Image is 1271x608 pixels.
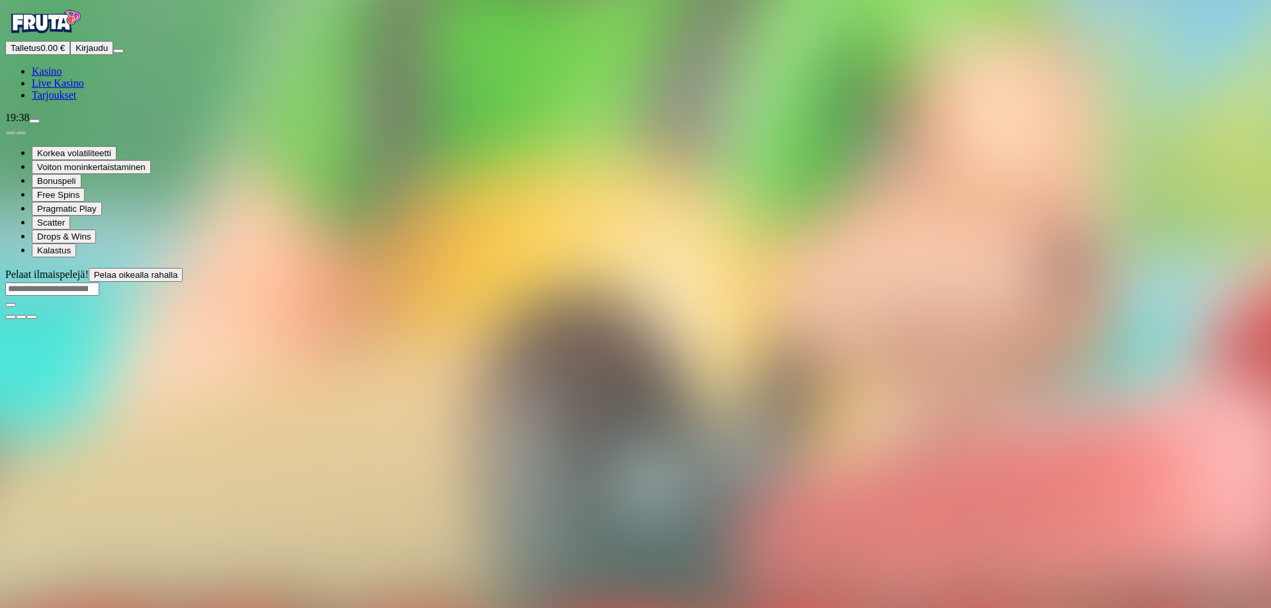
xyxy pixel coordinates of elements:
button: chevron-down icon [16,315,26,319]
button: Bonuspeli [32,174,81,188]
span: Scatter [37,218,65,228]
button: Kalastus [32,243,76,257]
button: Korkea volatiliteetti [32,146,117,160]
a: gift-inverted iconTarjoukset [32,89,76,101]
span: Pragmatic Play [37,204,97,214]
span: Kasino [32,65,62,77]
button: next slide [16,131,26,135]
span: Free Spins [37,190,79,200]
span: Talletus [11,43,40,53]
button: Talletusplus icon0.00 € [5,41,70,55]
a: Fruta [5,29,85,40]
button: Pragmatic Play [32,202,102,216]
span: Drops & Wins [37,232,91,241]
button: live-chat [29,119,40,123]
button: Kirjaudu [70,41,113,55]
div: Pelaat ilmaispelejä! [5,268,1266,282]
span: Kalastus [37,245,71,255]
button: fullscreen icon [26,315,37,319]
button: Free Spins [32,188,85,202]
button: menu [113,49,124,53]
button: Scatter [32,216,70,230]
a: poker-chip iconLive Kasino [32,77,84,89]
button: prev slide [5,131,16,135]
nav: Primary [5,5,1266,101]
input: Search [5,282,99,296]
img: Fruta [5,5,85,38]
button: Pelaa oikealla rahalla [89,268,183,282]
a: diamond iconKasino [32,65,62,77]
span: Pelaa oikealla rahalla [94,270,178,280]
span: Korkea volatiliteetti [37,148,111,158]
span: Bonuspeli [37,176,76,186]
span: Voiton moninkertaistaminen [37,162,146,172]
button: Drops & Wins [32,230,96,243]
span: 0.00 € [40,43,65,53]
span: Live Kasino [32,77,84,89]
button: close icon [5,315,16,319]
span: 19:38 [5,112,29,123]
span: Kirjaudu [75,43,108,53]
button: Voiton moninkertaistaminen [32,160,151,174]
span: Tarjoukset [32,89,76,101]
button: play icon [5,303,16,307]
